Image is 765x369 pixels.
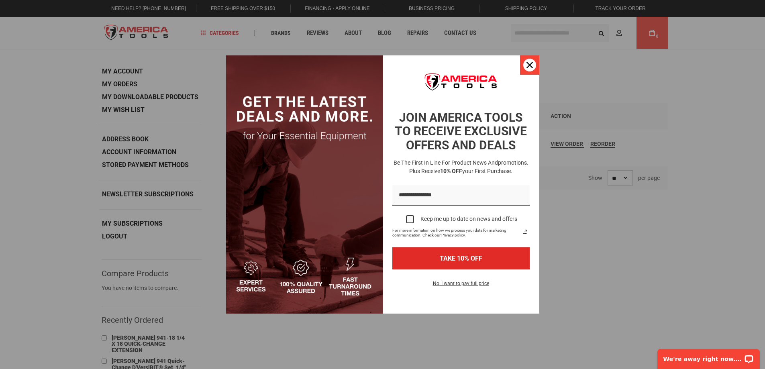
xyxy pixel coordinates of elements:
strong: JOIN AMERICA TOOLS TO RECEIVE EXCLUSIVE OFFERS AND DEALS [395,110,527,152]
button: Close [520,55,539,75]
button: TAKE 10% OFF [392,247,530,269]
div: Keep me up to date on news and offers [420,216,517,222]
iframe: LiveChat chat widget [652,344,765,369]
button: No, I want to pay full price [426,279,496,293]
strong: 10% OFF [440,168,462,174]
a: Read our Privacy Policy [520,227,530,236]
svg: close icon [526,62,533,68]
span: For more information on how we process your data for marketing communication. Check our Privacy p... [392,228,520,238]
svg: link icon [520,227,530,236]
h3: Be the first in line for product news and [391,159,531,175]
input: Email field [392,185,530,206]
